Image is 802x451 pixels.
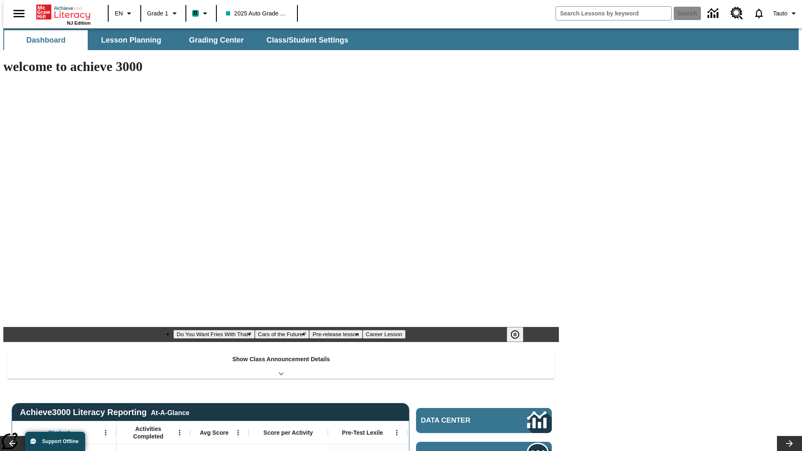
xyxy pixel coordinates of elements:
[175,30,258,50] button: Grading Center
[20,408,190,417] span: Achieve3000 Literacy Reporting
[173,426,186,439] button: Open Menu
[264,429,313,436] span: Score per Activity
[232,426,244,439] button: Open Menu
[260,30,355,50] button: Class/Student Settings
[7,1,31,26] button: Open side menu
[770,6,802,21] button: Profile/Settings
[777,436,802,451] button: Lesson carousel, Next
[101,35,161,45] span: Lesson Planning
[189,35,244,45] span: Grading Center
[200,429,228,436] span: Avg Score
[416,408,552,433] a: Data Center
[36,3,91,25] div: Home
[507,327,532,342] div: Pause
[25,432,85,451] button: Support Offline
[111,6,138,21] button: Language: EN, Select a language
[121,425,176,440] span: Activities Completed
[151,408,189,417] div: At-A-Glance
[3,30,356,50] div: SubNavbar
[748,3,770,24] a: Notifications
[173,330,255,339] button: Slide 1 Do You Want Fries With That?
[89,30,173,50] button: Lesson Planning
[189,6,213,21] button: Boost Class color is teal. Change class color
[507,327,523,342] button: Pause
[147,9,168,18] span: Grade 1
[144,6,183,21] button: Grade: Grade 1, Select a grade
[226,9,288,18] span: 2025 Auto Grade 1 A
[363,330,406,339] button: Slide 4 Career Lesson
[421,416,499,425] span: Data Center
[266,35,348,45] span: Class/Student Settings
[115,9,123,18] span: EN
[3,59,559,74] h1: welcome to achieve 3000
[48,429,70,436] span: Student
[255,330,310,339] button: Slide 2 Cars of the Future?
[67,20,91,25] span: NJ Edition
[193,8,198,18] span: B
[556,7,671,20] input: search field
[42,438,79,444] span: Support Offline
[99,426,112,439] button: Open Menu
[342,429,383,436] span: Pre-Test Lexile
[391,426,403,439] button: Open Menu
[726,2,748,25] a: Resource Center, Will open in new tab
[3,7,122,14] body: Maximum 600 characters Press Escape to exit toolbar Press Alt + F10 to reach toolbar
[4,30,88,50] button: Dashboard
[26,35,66,45] span: Dashboard
[703,2,726,25] a: Data Center
[773,9,787,18] span: Tauto
[36,4,91,20] a: Home
[232,355,330,364] p: Show Class Announcement Details
[8,350,555,379] div: Show Class Announcement Details
[309,330,362,339] button: Slide 3 Pre-release lesson
[3,28,799,50] div: SubNavbar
